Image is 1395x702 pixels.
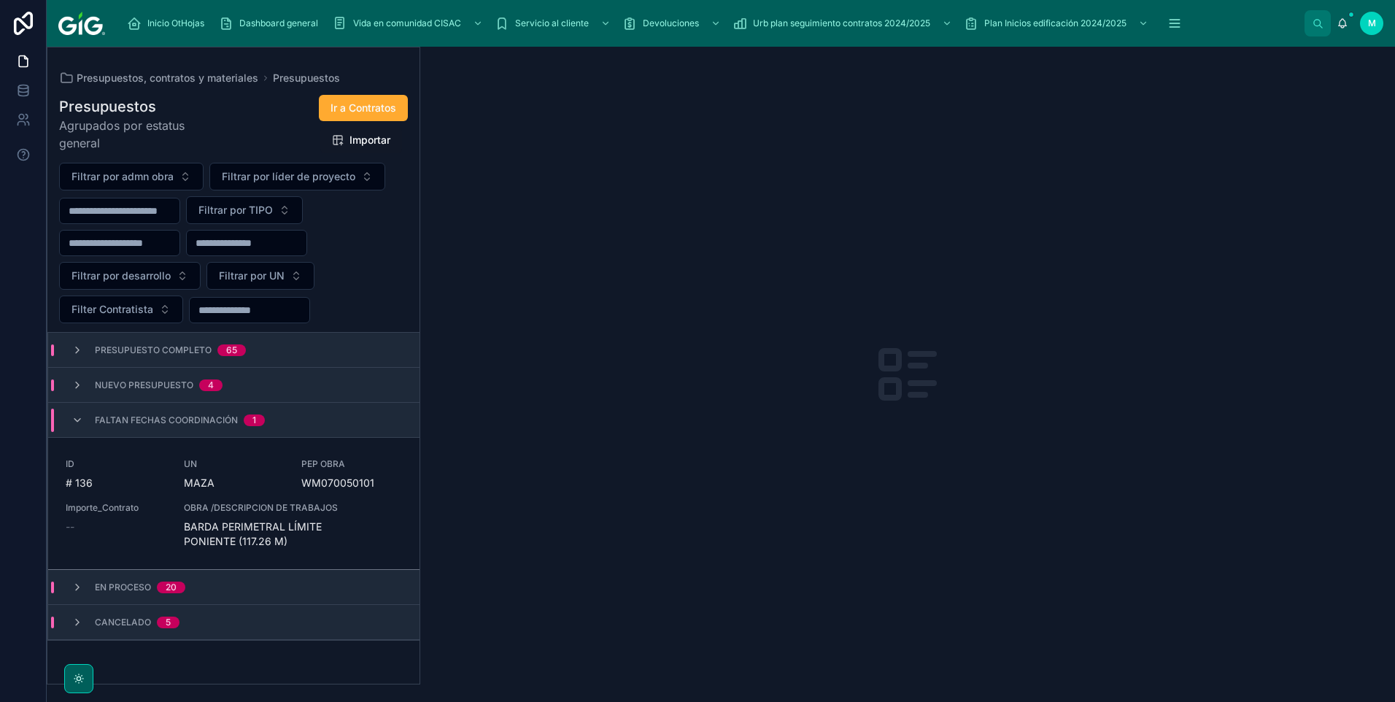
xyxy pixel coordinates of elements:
a: Dashboard general [215,10,328,36]
span: Filtrar por TIPO [198,203,273,217]
button: Importar [320,127,402,153]
span: Filtrar por desarrollo [72,269,171,283]
button: Select Button [186,196,303,224]
a: Urb plan seguimiento contratos 2024/2025 [728,10,959,36]
span: Presupuesto Completo [95,344,212,356]
span: Importe_Contrato [66,502,166,514]
div: 1 [252,414,256,426]
span: M [1368,18,1376,29]
a: ID# 136UNMAZAPEP OBRAWM070050101Importe_Contrato--OBRA /DESCRIPCION DE TRABAJOSBARDA PERIMETRAL L... [48,438,420,570]
span: Ir a Contratos [331,101,396,115]
span: Plan Inicios edificación 2024/2025 [984,18,1127,29]
span: -- [66,520,74,534]
button: Ir a Contratos [319,95,408,121]
span: Nuevo presupuesto [95,379,193,391]
span: WM070050101 [301,476,402,490]
span: Filtrar por admn obra [72,169,174,184]
span: Filtrar por líder de proyecto [222,169,355,184]
button: Select Button [209,163,385,190]
h1: Presupuestos [59,96,222,117]
a: Vida en comunidad CISAC [328,10,490,36]
span: Inicio OtHojas [147,18,204,29]
span: Importar [349,133,390,147]
button: Select Button [59,296,183,323]
a: Devoluciones [618,10,728,36]
div: 5 [166,617,171,628]
span: BARDA PERIMETRAL LÍMITE PONIENTE (117.26 M) [184,520,402,549]
img: App logo [58,12,105,35]
span: Vida en comunidad CISAC [353,18,461,29]
button: Select Button [206,262,314,290]
button: Select Button [59,163,204,190]
span: UN [184,458,285,470]
a: Inicio OtHojas [123,10,215,36]
span: Servicio al cliente [515,18,589,29]
div: 65 [226,344,237,356]
span: En proceso [95,582,151,593]
div: 4 [208,379,214,391]
a: Plan Inicios edificación 2024/2025 [959,10,1156,36]
div: 20 [166,582,177,593]
span: MAZA [184,476,215,490]
span: Dashboard general [239,18,318,29]
span: OBRA /DESCRIPCION DE TRABAJOS [184,502,402,514]
span: Presupuestos, contratos y materiales [77,71,258,85]
span: # 136 [66,476,166,490]
span: Devoluciones [643,18,699,29]
span: Cancelado [95,617,151,628]
span: Urb plan seguimiento contratos 2024/2025 [753,18,930,29]
a: Presupuestos [273,71,340,85]
a: Servicio al cliente [490,10,618,36]
button: Select Button [59,262,201,290]
span: ID [66,458,166,470]
span: Filtrar por UN [219,269,285,283]
span: PEP OBRA [301,458,402,470]
div: scrollable content [117,7,1305,39]
a: Presupuestos, contratos y materiales [59,71,258,85]
span: Faltan fechas coordinación [95,414,238,426]
span: Filter Contratista [72,302,153,317]
span: Agrupados por estatus general [59,117,222,152]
